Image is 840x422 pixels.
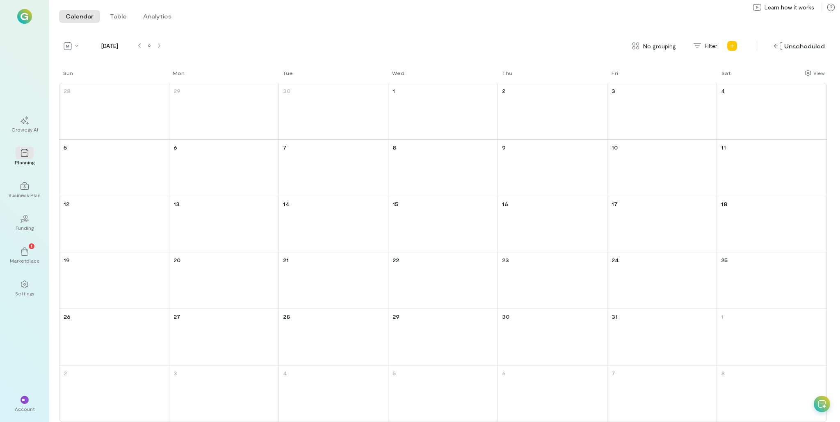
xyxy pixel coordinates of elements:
div: View [813,69,825,77]
a: October 13, 2025 [172,198,181,210]
div: Account [15,406,35,412]
a: October 27, 2025 [172,311,182,322]
a: October 7, 2025 [281,141,288,153]
a: Saturday [717,69,733,83]
td: October 6, 2025 [169,139,278,196]
div: Marketplace [10,257,40,264]
td: October 29, 2025 [388,309,498,365]
td: October 22, 2025 [388,252,498,309]
span: Filter [705,42,717,50]
a: October 9, 2025 [500,141,507,153]
td: September 28, 2025 [59,83,169,139]
a: October 29, 2025 [391,311,401,322]
div: Sat [721,70,731,76]
div: Fri [612,70,618,76]
a: Tuesday [278,69,294,83]
td: October 8, 2025 [388,139,498,196]
a: November 2, 2025 [62,367,68,379]
span: 1 [31,242,32,250]
button: Table [103,10,133,23]
td: October 27, 2025 [169,309,278,365]
a: Wednesday [388,69,406,83]
a: October 5, 2025 [62,141,68,153]
div: Business Plan [9,192,41,198]
a: October 14, 2025 [281,198,291,210]
a: Monday [169,69,186,83]
span: No grouping [643,42,676,50]
a: October 4, 2025 [719,85,727,97]
button: Calendar [59,10,100,23]
td: November 5, 2025 [388,365,498,422]
td: October 13, 2025 [169,196,278,252]
div: Mon [173,70,185,76]
div: Sun [63,70,73,76]
a: October 8, 2025 [391,141,398,153]
a: Funding [10,208,39,238]
a: November 6, 2025 [500,367,507,379]
td: September 30, 2025 [278,83,388,139]
a: October 23, 2025 [500,254,511,266]
span: Learn how it works [765,3,814,11]
a: October 12, 2025 [62,198,71,210]
a: Marketplace [10,241,39,270]
a: November 1, 2025 [719,311,725,322]
a: September 29, 2025 [172,85,182,97]
a: November 5, 2025 [391,367,397,379]
a: Settings [10,274,39,303]
a: October 15, 2025 [391,198,400,210]
td: November 7, 2025 [607,365,717,422]
td: October 2, 2025 [498,83,607,139]
td: October 11, 2025 [717,139,826,196]
td: September 29, 2025 [169,83,278,139]
a: November 4, 2025 [281,367,289,379]
a: November 3, 2025 [172,367,179,379]
td: October 23, 2025 [498,252,607,309]
td: November 3, 2025 [169,365,278,422]
td: October 16, 2025 [498,196,607,252]
a: October 25, 2025 [719,254,729,266]
div: Settings [15,290,34,297]
td: October 30, 2025 [498,309,607,365]
span: [DATE] [84,42,135,50]
a: Business Plan [10,175,39,205]
td: October 21, 2025 [278,252,388,309]
td: October 12, 2025 [59,196,169,252]
td: October 17, 2025 [607,196,717,252]
a: October 10, 2025 [610,141,619,153]
a: October 1, 2025 [391,85,397,97]
a: October 31, 2025 [610,311,619,322]
td: October 14, 2025 [278,196,388,252]
a: Friday [607,69,620,83]
div: Tue [283,70,293,76]
a: Thursday [498,69,514,83]
a: September 30, 2025 [281,85,292,97]
a: October 19, 2025 [62,254,71,266]
a: October 18, 2025 [719,198,729,210]
a: November 8, 2025 [719,367,726,379]
td: October 25, 2025 [717,252,826,309]
td: October 20, 2025 [169,252,278,309]
div: Wed [392,70,404,76]
div: Show columns [803,67,827,79]
div: Growegy AI [11,126,38,133]
td: November 6, 2025 [498,365,607,422]
td: October 28, 2025 [278,309,388,365]
td: November 4, 2025 [278,365,388,422]
a: October 20, 2025 [172,254,182,266]
div: Unscheduled [772,40,827,52]
td: October 18, 2025 [717,196,826,252]
a: October 11, 2025 [719,141,728,153]
td: October 9, 2025 [498,139,607,196]
a: September 28, 2025 [62,85,72,97]
a: October 3, 2025 [610,85,617,97]
td: October 5, 2025 [59,139,169,196]
td: October 1, 2025 [388,83,498,139]
a: October 30, 2025 [500,311,511,322]
td: October 15, 2025 [388,196,498,252]
a: October 26, 2025 [62,311,72,322]
a: October 17, 2025 [610,198,619,210]
a: Sunday [59,69,75,83]
td: November 2, 2025 [59,365,169,422]
td: October 7, 2025 [278,139,388,196]
td: October 3, 2025 [607,83,717,139]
